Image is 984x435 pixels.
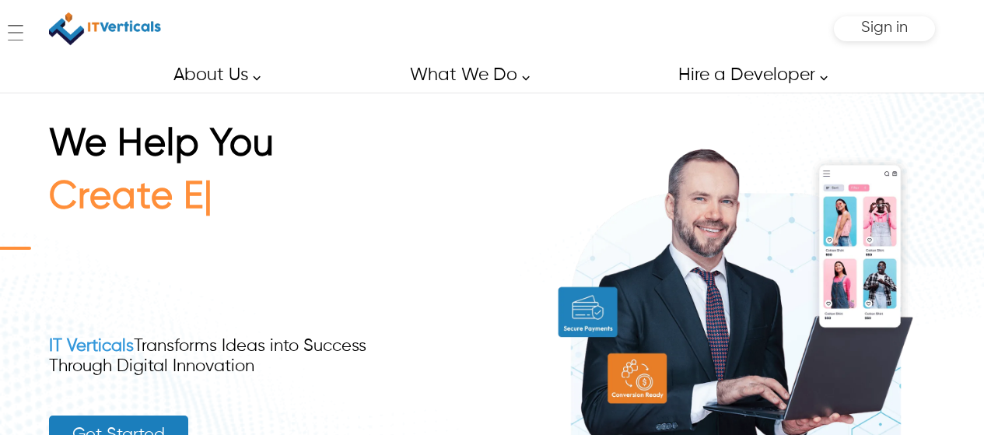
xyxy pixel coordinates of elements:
[156,58,269,93] a: About Us
[660,58,836,93] a: Hire a Developer
[861,24,908,34] a: Sign in
[392,58,538,93] a: What We Do
[49,8,161,50] img: IT Verticals Inc
[49,179,204,216] span: Create E
[49,338,134,355] a: IT Verticals
[49,336,403,377] div: Transforms Ideas into Success Through Digital Innovation
[861,19,908,36] span: Sign in
[49,122,403,175] h1: We Help You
